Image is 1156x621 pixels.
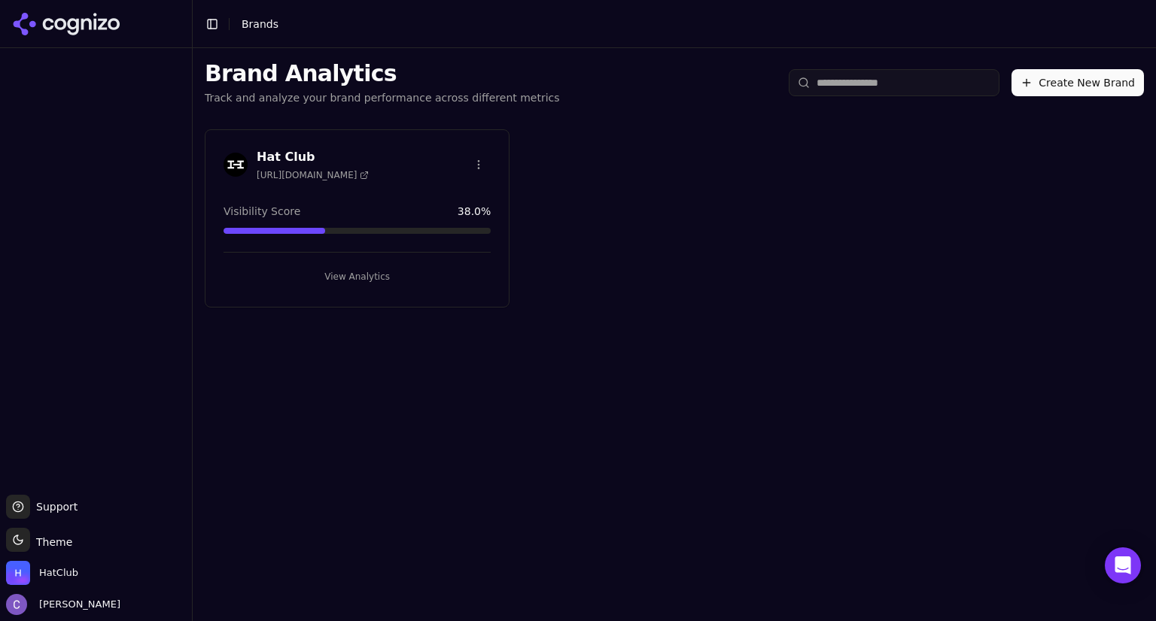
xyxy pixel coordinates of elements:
[1011,69,1144,96] button: Create New Brand
[257,148,369,166] h3: Hat Club
[205,60,560,87] h1: Brand Analytics
[1105,547,1141,583] div: Open Intercom Messenger
[242,17,278,32] nav: breadcrumb
[224,265,491,289] button: View Analytics
[257,169,369,181] span: [URL][DOMAIN_NAME]
[224,204,300,219] span: Visibility Score
[224,153,248,177] img: Hat Club
[205,90,560,105] p: Track and analyze your brand performance across different metrics
[30,499,78,514] span: Support
[6,594,27,615] img: Chris Hayes
[6,594,120,615] button: Open user button
[242,18,278,30] span: Brands
[458,204,491,219] span: 38.0 %
[6,561,30,585] img: HatClub
[30,536,72,548] span: Theme
[33,598,120,611] span: [PERSON_NAME]
[39,566,78,580] span: HatClub
[6,561,78,585] button: Open organization switcher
